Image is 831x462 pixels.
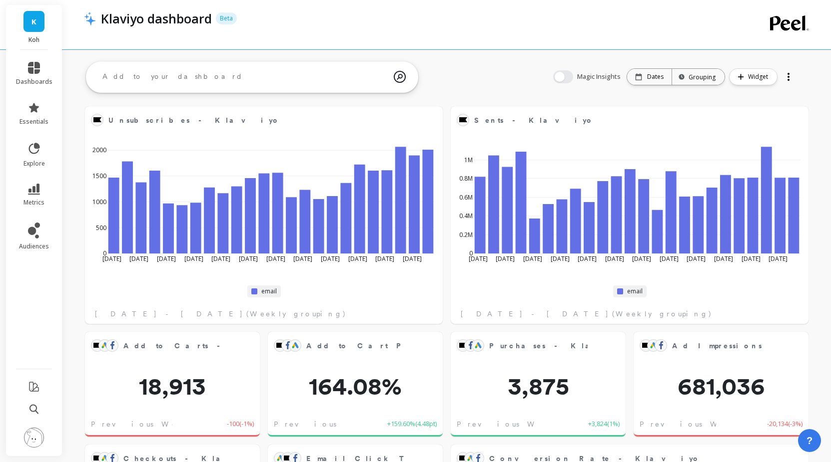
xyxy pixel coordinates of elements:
[274,419,373,429] span: Previous Week
[123,341,299,351] span: Add to Carts - Klaviyo
[101,10,212,27] p: Klaviyo dashboard
[457,419,556,429] span: Previous Week
[108,115,280,126] span: Unsubscribes - Klaviyo
[489,341,636,351] span: Purchases - Klaviyo
[681,72,716,82] div: Grouping
[16,36,52,44] p: Koh
[451,374,626,398] span: 3,875
[227,419,254,429] span: -100 ( -1% )
[261,287,277,295] span: email
[268,374,443,398] span: 164.08%
[91,419,190,429] span: Previous Week
[246,309,346,319] span: (Weekly grouping)
[489,339,588,353] span: Purchases - Klaviyo
[123,339,222,353] span: Add to Carts - Klaviyo
[31,16,36,27] span: K
[767,419,803,429] span: -20,134 ( -3% )
[640,419,739,429] span: Previous Week
[461,309,609,319] span: [DATE] - [DATE]
[612,309,712,319] span: (Weekly grouping)
[577,72,623,82] span: Magic Insights
[474,113,771,127] span: Sents - Klaviyo
[216,12,237,24] p: Beta
[19,242,49,250] span: audiences
[798,429,821,452] button: ?
[672,339,771,353] span: Ad Impressions - Klaviyo
[84,11,96,25] img: header icon
[474,115,594,126] span: Sents - Klaviyo
[306,339,405,353] span: Add to Cart Percentage - Klaviyo
[16,78,52,86] span: dashboards
[748,72,771,82] span: Widget
[387,419,437,429] span: +159.60% ( 4.48pt )
[19,118,48,126] span: essentials
[634,374,809,398] span: 681,036
[95,309,243,319] span: [DATE] - [DATE]
[23,160,45,168] span: explore
[807,434,813,448] span: ?
[647,73,664,81] p: Dates
[394,63,406,90] img: magic search icon
[24,428,44,448] img: profile picture
[23,199,44,207] span: metrics
[729,68,778,85] button: Widget
[588,419,620,429] span: +3,824 ( 1% )
[108,113,405,127] span: Unsubscribes - Klaviyo
[306,341,554,351] span: Add to Cart Percentage - Klaviyo
[85,374,260,398] span: 18,913
[627,287,643,295] span: email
